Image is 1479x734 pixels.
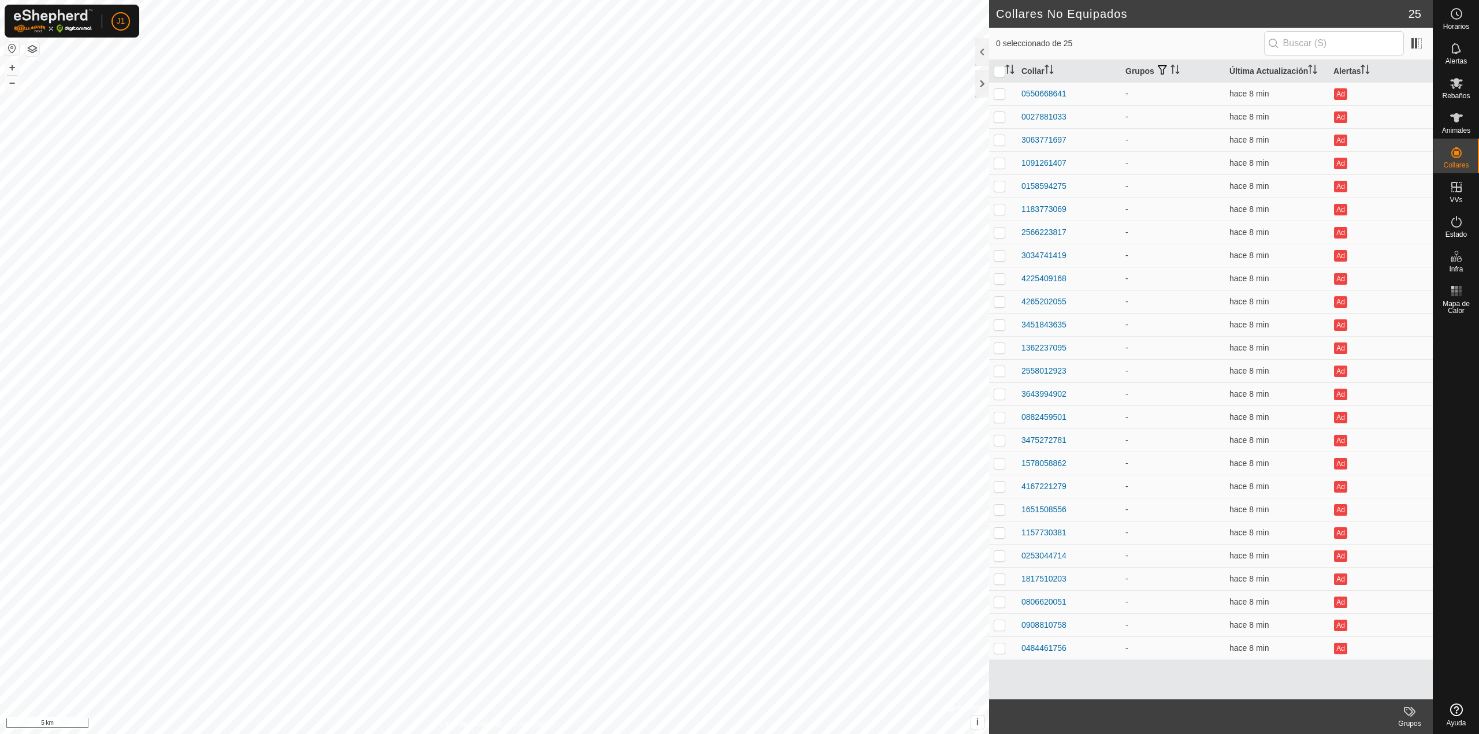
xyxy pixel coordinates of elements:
div: Grupos [1387,718,1433,729]
p-sorticon: Activar para ordenar [1170,66,1180,76]
span: 4 oct 2025, 22:04 [1229,112,1269,121]
div: 0882459501 [1021,411,1066,423]
div: 1091261407 [1021,157,1066,169]
span: 25 [1409,5,1421,23]
button: Ad [1334,319,1347,331]
div: 0158594275 [1021,180,1066,192]
span: 4 oct 2025, 22:04 [1229,459,1269,468]
img: Logo Gallagher [14,9,92,33]
span: 4 oct 2025, 22:04 [1229,228,1269,237]
td: - [1121,475,1225,498]
div: 1362237095 [1021,342,1066,354]
button: Ad [1334,643,1347,654]
button: Ad [1334,227,1347,239]
th: Alertas [1329,60,1433,83]
span: 4 oct 2025, 22:04 [1229,505,1269,514]
span: 4 oct 2025, 22:04 [1229,620,1269,629]
button: Ad [1334,389,1347,400]
button: Ad [1334,412,1347,423]
div: 0550668641 [1021,88,1066,100]
span: 4 oct 2025, 22:03 [1229,412,1269,422]
td: - [1121,429,1225,452]
button: Ad [1334,481,1347,493]
span: 4 oct 2025, 22:04 [1229,528,1269,537]
p-sorticon: Activar para ordenar [1005,66,1015,76]
input: Buscar (S) [1264,31,1404,55]
span: 4 oct 2025, 22:03 [1229,320,1269,329]
div: 1578058862 [1021,457,1066,470]
a: Contáctenos [515,719,554,729]
div: 4167221279 [1021,480,1066,493]
span: 4 oct 2025, 22:04 [1229,89,1269,98]
td: - [1121,82,1225,105]
div: 0806620051 [1021,596,1066,608]
div: 2566223817 [1021,226,1066,239]
td: - [1121,221,1225,244]
button: Ad [1334,135,1347,146]
div: 3643994902 [1021,388,1066,400]
span: J1 [117,15,125,27]
button: Ad [1334,88,1347,100]
a: Política de Privacidad [435,719,501,729]
td: - [1121,336,1225,359]
div: 1817510203 [1021,573,1066,585]
span: i [976,717,979,727]
button: i [971,716,984,729]
td: - [1121,244,1225,267]
span: 4 oct 2025, 22:04 [1229,597,1269,606]
button: Ad [1334,597,1347,608]
span: 4 oct 2025, 22:04 [1229,181,1269,191]
button: Ad [1334,527,1347,539]
td: - [1121,613,1225,636]
span: Collares [1443,162,1469,169]
button: Ad [1334,250,1347,262]
td: - [1121,313,1225,336]
span: VVs [1450,196,1462,203]
div: 0253044714 [1021,550,1066,562]
div: 0027881033 [1021,111,1066,123]
button: Ad [1334,550,1347,562]
span: 4 oct 2025, 22:04 [1229,158,1269,167]
td: - [1121,151,1225,174]
a: Ayuda [1433,699,1479,731]
td: - [1121,590,1225,613]
div: 1651508556 [1021,504,1066,516]
div: 1183773069 [1021,203,1066,215]
button: Ad [1334,366,1347,377]
button: Capas del Mapa [25,42,39,56]
td: - [1121,174,1225,198]
span: 4 oct 2025, 22:04 [1229,643,1269,653]
span: 4 oct 2025, 22:03 [1229,389,1269,398]
div: 2558012923 [1021,365,1066,377]
div: 1157730381 [1021,527,1066,539]
button: Ad [1334,158,1347,169]
span: 4 oct 2025, 22:03 [1229,435,1269,445]
div: 4225409168 [1021,273,1066,285]
span: 4 oct 2025, 22:04 [1229,343,1269,352]
td: - [1121,521,1225,544]
button: Ad [1334,181,1347,192]
span: Ayuda [1447,720,1466,726]
td: - [1121,544,1225,567]
span: 4 oct 2025, 22:04 [1229,482,1269,491]
div: 4265202055 [1021,296,1066,308]
span: 4 oct 2025, 22:04 [1229,551,1269,560]
td: - [1121,636,1225,660]
button: Ad [1334,204,1347,215]
span: 4 oct 2025, 22:04 [1229,574,1269,583]
div: 0908810758 [1021,619,1066,631]
span: 4 oct 2025, 22:04 [1229,366,1269,375]
td: - [1121,567,1225,590]
h2: Collares No Equipados [996,7,1409,21]
button: Ad [1334,573,1347,585]
p-sorticon: Activar para ordenar [1361,66,1370,76]
div: 3063771697 [1021,134,1066,146]
p-sorticon: Activar para ordenar [1045,66,1054,76]
button: Ad [1334,435,1347,446]
span: 4 oct 2025, 22:04 [1229,204,1269,214]
td: - [1121,359,1225,382]
div: 3451843635 [1021,319,1066,331]
td: - [1121,382,1225,405]
button: – [5,76,19,90]
td: - [1121,105,1225,128]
